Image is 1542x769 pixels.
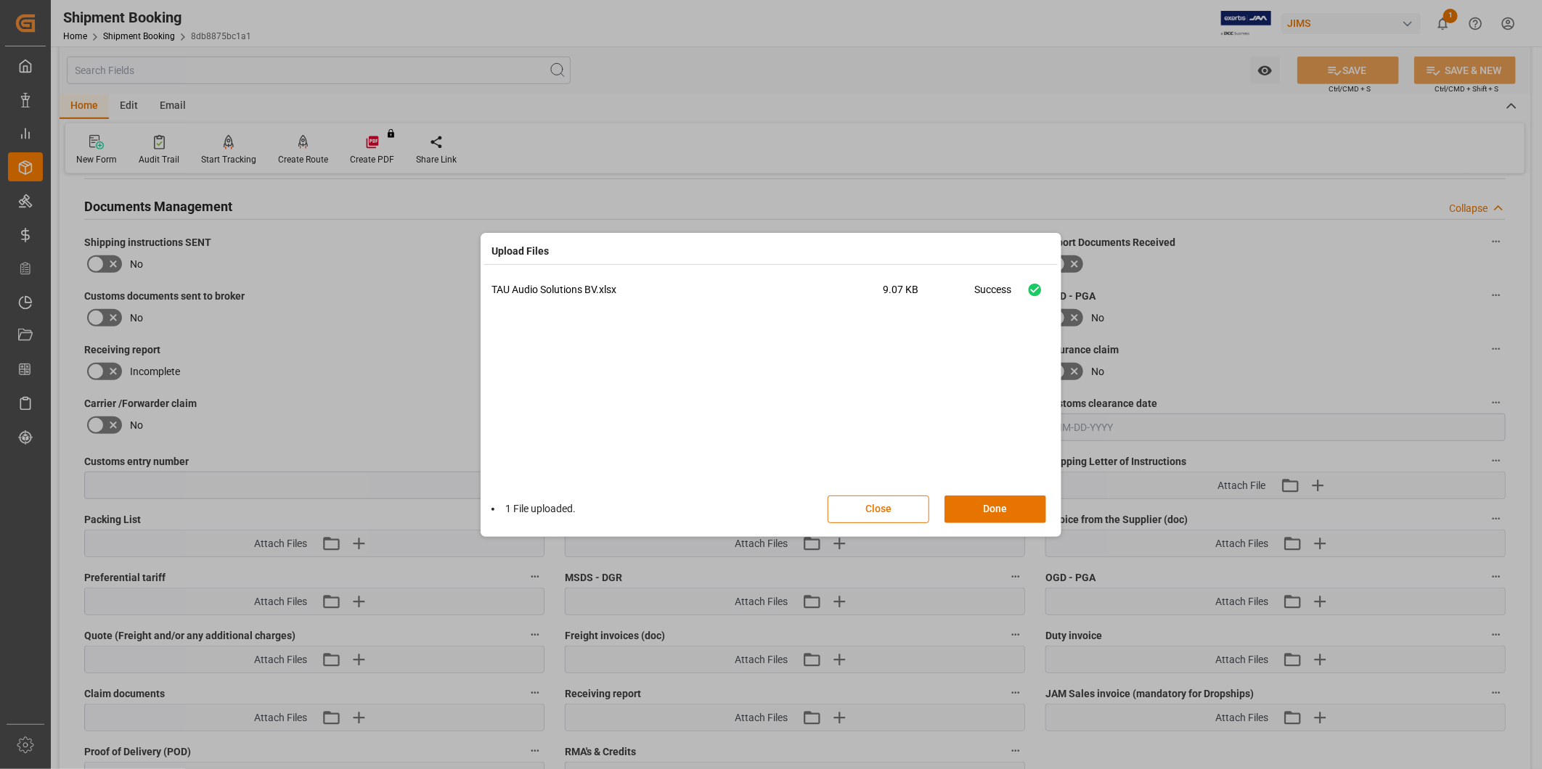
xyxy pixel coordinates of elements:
button: Close [828,495,929,523]
li: 1 File uploaded. [491,501,576,517]
div: Success [974,282,1011,308]
p: TAU Audio Solutions BV.xlsx [491,282,883,297]
button: Done [945,495,1046,523]
span: 9.07 KB [883,282,974,308]
h4: Upload Files [491,244,549,259]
